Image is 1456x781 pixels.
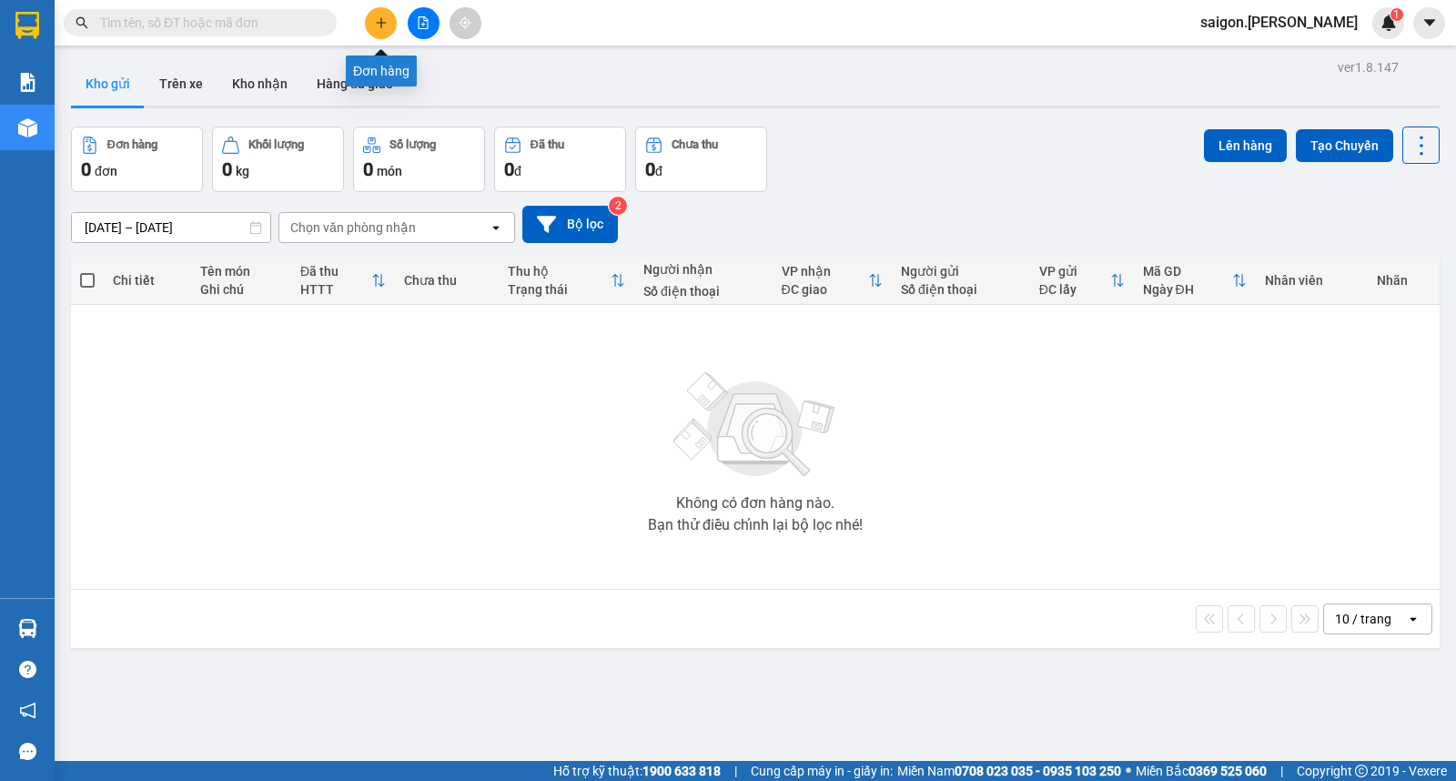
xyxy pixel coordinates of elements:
span: | [1280,761,1283,781]
div: VP nhận [782,264,868,279]
div: Nhãn [1377,273,1431,288]
span: 1 [1393,8,1400,21]
span: Cung cấp máy in - giấy in: [751,761,893,781]
div: ĐC lấy [1039,282,1110,297]
span: 0 [222,158,232,180]
div: Không có đơn hàng nào. [676,496,834,511]
div: Mã GD [1143,264,1233,279]
div: Chưa thu [672,138,718,151]
div: Khối lượng [248,138,304,151]
button: Hàng đã giao [302,62,408,106]
img: svg+xml;base64,PHN2ZyBjbGFzcz0ibGlzdC1wbHVnX19zdmciIHhtbG5zPSJodHRwOi8vd3d3LnczLm9yZy8yMDAwL3N2Zy... [664,361,846,489]
span: notification [19,702,36,719]
button: plus [365,7,397,39]
div: Số lượng [389,138,436,151]
div: Ngày ĐH [1143,282,1233,297]
span: đ [514,164,521,178]
span: | [734,761,737,781]
button: Chưa thu0đ [635,127,767,192]
input: Tìm tên, số ĐT hoặc mã đơn [100,13,315,33]
div: Tên món [200,264,282,279]
div: ver 1.8.147 [1338,57,1399,77]
button: Trên xe [145,62,217,106]
th: Toggle SortBy [291,257,395,305]
span: caret-down [1421,15,1438,31]
button: Kho nhận [217,62,302,106]
span: copyright [1355,765,1368,777]
th: Toggle SortBy [1030,257,1134,305]
div: Nhân viên [1265,273,1359,288]
div: 10 / trang [1335,610,1391,628]
div: Thu hộ [508,264,611,279]
button: Đã thu0đ [494,127,626,192]
img: solution-icon [18,73,37,92]
button: Tạo Chuyến [1296,129,1393,162]
span: đơn [95,164,117,178]
button: Số lượng0món [353,127,485,192]
span: kg [236,164,249,178]
button: Kho gửi [71,62,145,106]
span: aim [459,16,471,29]
img: logo-vxr [15,12,39,39]
div: ĐC giao [782,282,868,297]
span: ⚪️ [1126,767,1131,775]
span: 0 [81,158,91,180]
th: Toggle SortBy [1134,257,1257,305]
span: Miền Bắc [1136,761,1267,781]
span: Miền Nam [897,761,1121,781]
div: Ghi chú [200,282,282,297]
div: Người nhận [643,262,763,277]
button: Bộ lọc [522,206,618,243]
th: Toggle SortBy [499,257,634,305]
svg: open [1406,612,1421,626]
div: Đơn hàng [107,138,157,151]
span: question-circle [19,661,36,678]
span: 0 [363,158,373,180]
button: Khối lượng0kg [212,127,344,192]
div: Đã thu [300,264,371,279]
div: Chi tiết [113,273,182,288]
button: Đơn hàng0đơn [71,127,203,192]
div: Bạn thử điều chỉnh lại bộ lọc nhé! [648,518,863,532]
span: Hỗ trợ kỹ thuật: [553,761,721,781]
button: file-add [408,7,440,39]
strong: 0369 525 060 [1188,764,1267,778]
div: Số điện thoại [643,284,763,299]
img: warehouse-icon [18,619,37,638]
strong: 1900 633 818 [642,764,721,778]
div: Số điện thoại [901,282,1021,297]
strong: 0708 023 035 - 0935 103 250 [955,764,1121,778]
th: Toggle SortBy [773,257,892,305]
span: món [377,164,402,178]
span: đ [655,164,662,178]
div: HTTT [300,282,371,297]
sup: 2 [609,197,627,215]
button: caret-down [1413,7,1445,39]
span: plus [375,16,388,29]
svg: open [489,220,503,235]
div: Chọn văn phòng nhận [290,218,416,237]
span: saigon.[PERSON_NAME] [1186,11,1372,34]
span: 0 [645,158,655,180]
img: icon-new-feature [1380,15,1397,31]
img: warehouse-icon [18,118,37,137]
div: Trạng thái [508,282,611,297]
sup: 1 [1390,8,1403,21]
div: Đã thu [531,138,564,151]
button: aim [450,7,481,39]
span: message [19,743,36,760]
button: Lên hàng [1204,129,1287,162]
span: search [76,16,88,29]
div: Người gửi [901,264,1021,279]
span: file-add [417,16,430,29]
input: Select a date range. [72,213,270,242]
span: 0 [504,158,514,180]
div: Chưa thu [404,273,490,288]
div: VP gửi [1039,264,1110,279]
